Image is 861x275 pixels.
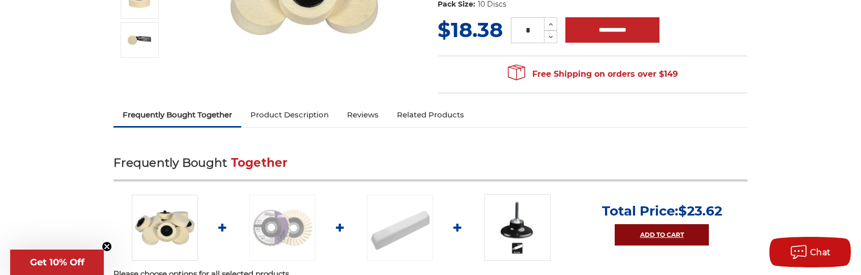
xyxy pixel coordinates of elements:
span: $18.38 [438,17,503,42]
span: Frequently Bought [113,156,227,170]
button: Chat [769,237,851,267]
div: Get 10% OffClose teaser [10,250,104,275]
img: 2" Roloc Polishing Felt Discs [132,195,198,261]
a: Product Description [241,104,338,126]
img: die grinder disc for polishing [127,27,152,53]
a: Add to Cart [615,224,709,246]
span: Get 10% Off [30,257,84,268]
span: $23.62 [678,203,722,219]
span: Chat [810,248,831,257]
span: Together [231,156,288,170]
a: Related Products [388,104,473,126]
a: Reviews [338,104,388,126]
button: Close teaser [102,241,112,252]
span: Free Shipping on orders over $149 [508,64,678,84]
p: Total Price: [602,203,722,219]
a: Frequently Bought Together [113,104,241,126]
